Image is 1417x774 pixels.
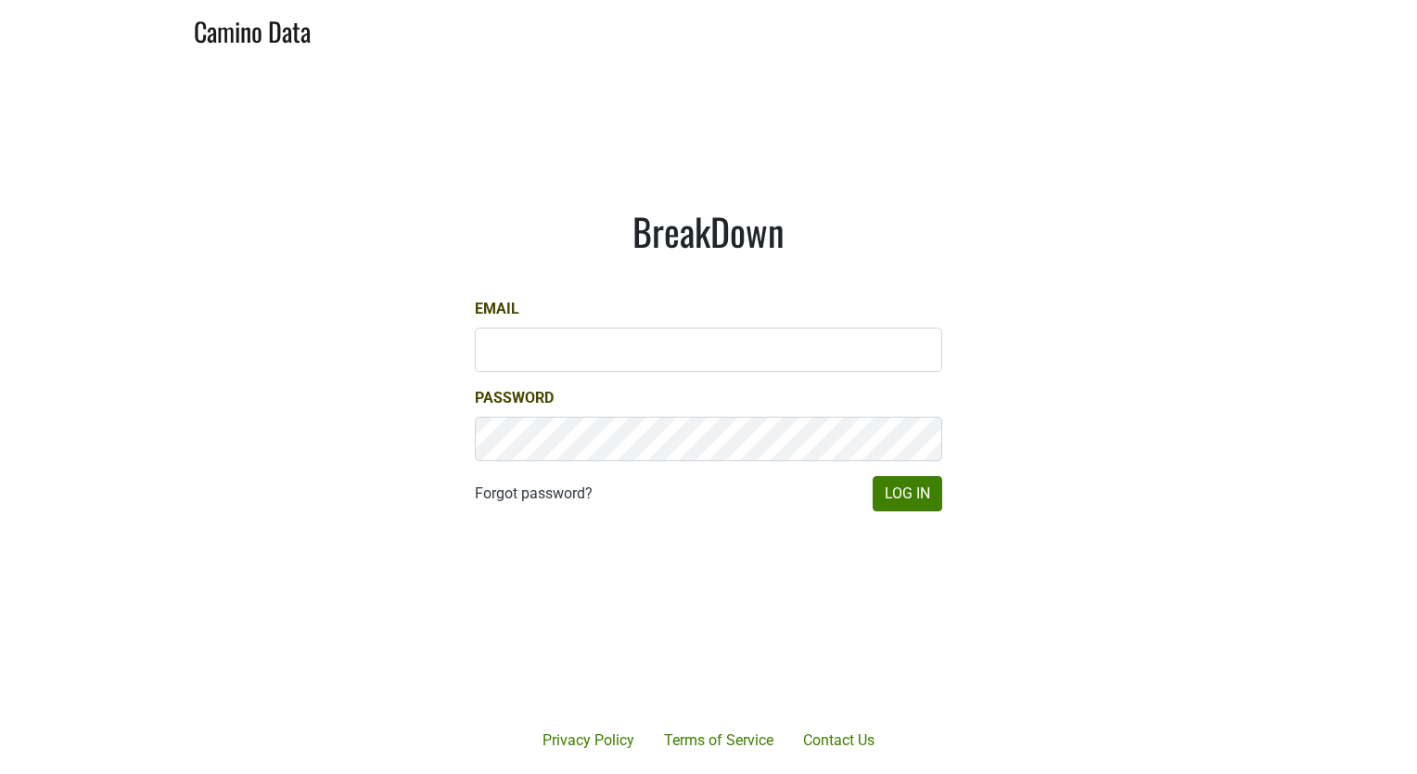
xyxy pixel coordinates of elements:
[475,387,554,409] label: Password
[649,722,788,759] a: Terms of Service
[475,209,942,253] h1: BreakDown
[194,7,311,51] a: Camino Data
[475,298,519,320] label: Email
[788,722,889,759] a: Contact Us
[873,476,942,511] button: Log In
[528,722,649,759] a: Privacy Policy
[475,483,593,505] a: Forgot password?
